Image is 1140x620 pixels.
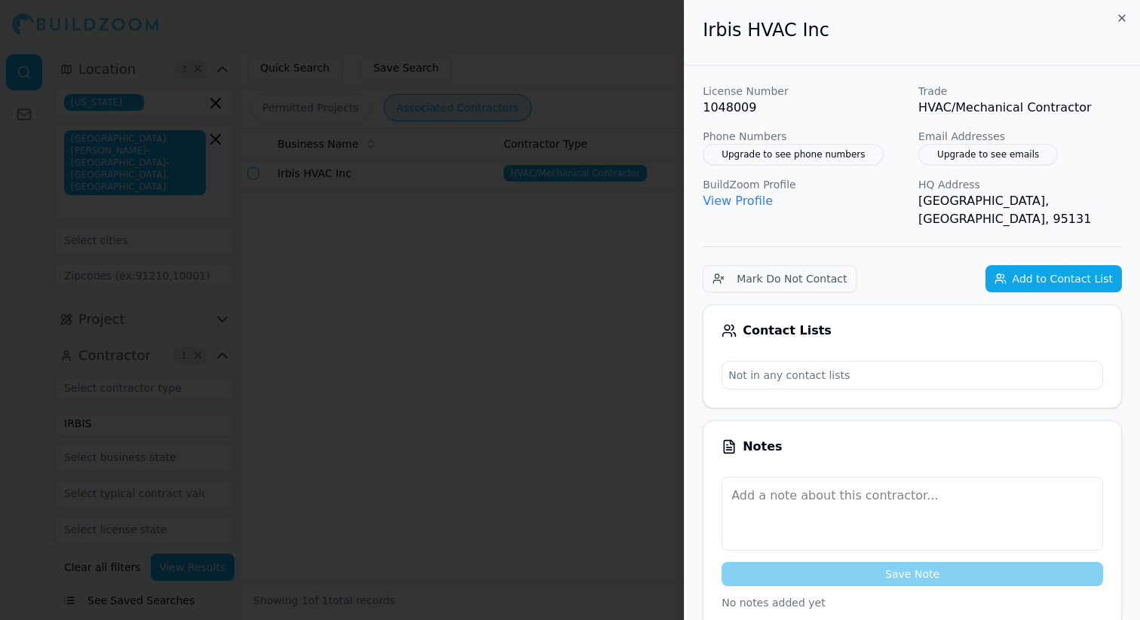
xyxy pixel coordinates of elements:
button: Mark Do Not Contact [703,265,857,292]
p: HVAC/Mechanical Contractor [918,99,1122,117]
p: Trade [918,84,1122,99]
p: No notes added yet [722,595,1103,610]
p: Phone Numbers [703,129,906,144]
p: [GEOGRAPHIC_DATA], [GEOGRAPHIC_DATA], 95131 [918,192,1122,228]
a: View Profile [703,194,773,208]
p: Email Addresses [918,129,1122,144]
div: Notes [722,439,1103,454]
button: Upgrade to see phone numbers [703,144,884,165]
p: BuildZoom Profile [703,177,906,192]
button: Add to Contact List [985,265,1122,292]
button: Upgrade to see emails [918,144,1058,165]
h2: Irbis HVAC Inc [703,18,1122,42]
p: HQ Address [918,177,1122,192]
p: 1048009 [703,99,906,117]
p: License Number [703,84,906,99]
div: Contact Lists [722,323,1103,338]
p: Not in any contact lists [722,362,1102,389]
